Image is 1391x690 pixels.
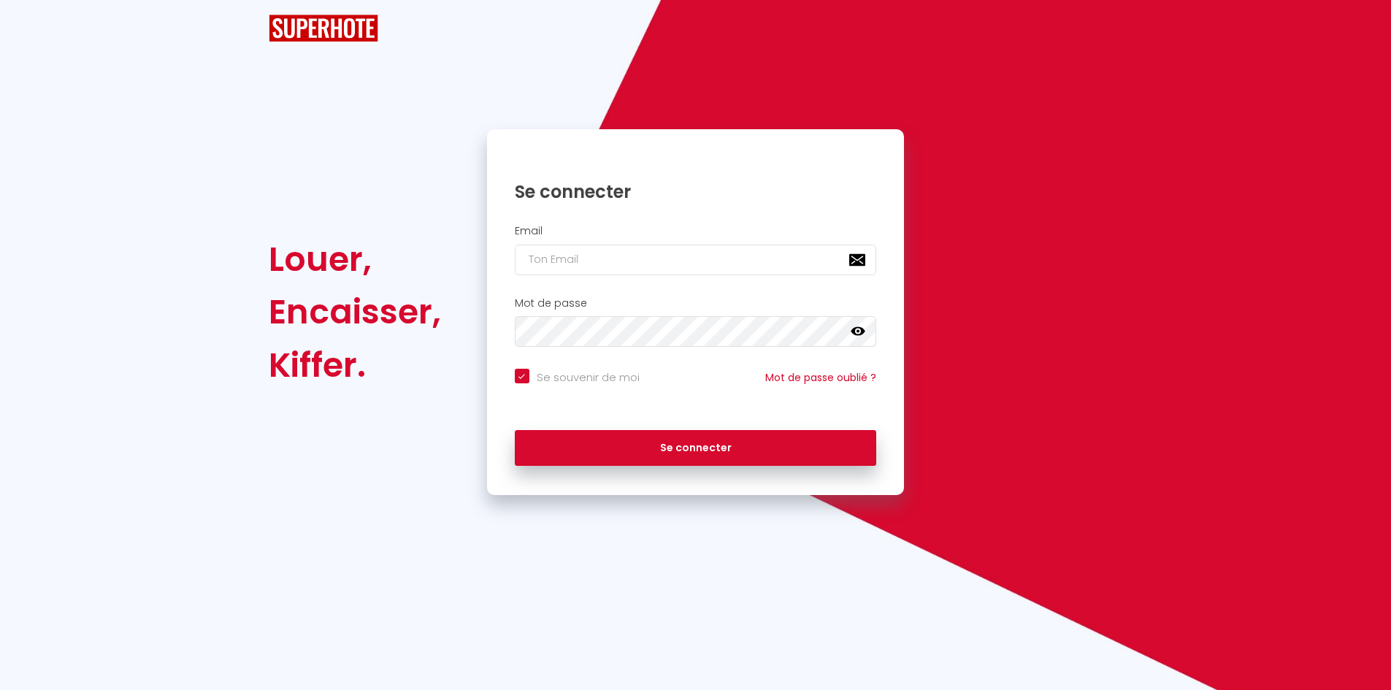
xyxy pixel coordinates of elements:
[269,339,441,391] div: Kiffer.
[269,285,441,338] div: Encaisser,
[515,245,877,275] input: Ton Email
[515,297,877,310] h2: Mot de passe
[765,370,876,385] a: Mot de passe oublié ?
[269,15,378,42] img: SuperHote logo
[269,233,441,285] div: Louer,
[515,225,877,237] h2: Email
[515,430,877,467] button: Se connecter
[515,180,877,203] h1: Se connecter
